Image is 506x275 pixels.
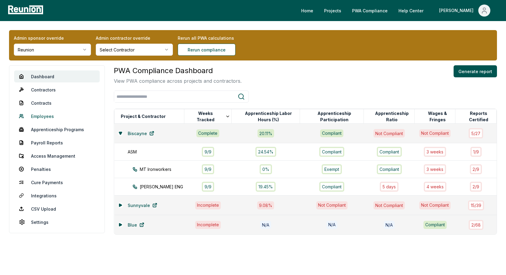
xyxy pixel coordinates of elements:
[237,110,300,122] button: Apprenticeship Labor Hours (%)
[424,164,446,174] div: 3 week s
[424,182,446,192] div: 4 week s
[189,110,231,122] button: Weeks Tracked
[454,65,497,77] button: Generate report
[14,203,100,215] a: CSV Upload
[468,200,484,210] div: 15 / 39
[14,123,100,135] a: Apprenticeship Programs
[326,221,337,229] div: N/A
[377,147,402,157] div: Compliant
[114,77,242,85] p: View PWA compliance across projects and contractors.
[256,182,276,192] div: 19.45%
[319,5,346,17] a: Projects
[316,201,348,209] div: Not Compliant
[14,84,100,96] a: Contractors
[14,70,100,82] a: Dashboard
[133,166,195,172] div: MT Ironworkers
[470,182,482,192] div: 2 / 9
[202,164,214,174] div: 9 / 9
[195,221,221,229] div: Incomplete
[178,35,255,41] label: Rerun all PWA calculations
[461,110,496,122] button: Reports Certified
[322,164,342,174] div: Exempt
[423,221,447,229] div: Compliant
[14,216,100,228] a: Settings
[369,110,414,122] button: Apprenticeship Ratio
[14,176,100,188] a: Cure Payments
[114,65,242,76] h3: PWA Compliance Dashboard
[120,110,167,122] button: Project & Contractor
[469,128,483,138] div: 5 / 27
[123,199,162,211] a: Sunnyvale
[14,35,91,41] label: Admin sponsor override
[320,129,343,137] div: Compliant
[128,149,190,155] div: ASM
[319,182,344,192] div: Compliant
[14,137,100,149] a: Payroll Reports
[419,129,451,137] div: Not Compliant
[424,147,446,157] div: 3 week s
[394,5,428,17] a: Help Center
[380,182,398,192] div: 5 days
[439,5,476,17] div: [PERSON_NAME]
[257,201,274,209] div: 9.08 %
[377,164,402,174] div: Compliant
[296,5,318,17] a: Home
[195,201,221,209] div: Incomplete
[470,147,482,157] div: 1 / 9
[258,129,274,137] div: 20.11 %
[260,221,271,229] div: N/A
[14,190,100,202] a: Integrations
[133,184,195,190] div: [PERSON_NAME] ENG
[384,221,395,229] div: N/A
[469,220,483,230] div: 2 / 68
[347,5,392,17] a: PWA Compliance
[14,97,100,109] a: Contracts
[14,163,100,175] a: Penalties
[373,201,405,209] div: Not Compliant
[178,44,236,56] button: Rerun compliance
[296,5,500,17] nav: Main
[14,110,100,122] a: Employees
[202,147,214,157] div: 9 / 9
[260,164,272,174] div: 0%
[420,110,455,122] button: Wages & Fringes
[434,5,495,17] button: [PERSON_NAME]
[96,35,173,41] label: Admin contractor override
[305,110,364,122] button: Apprenticeship Participation
[419,201,451,209] div: Not Compliant
[196,129,219,137] div: Complete
[123,127,159,139] a: Biscayne
[470,164,482,174] div: 2 / 9
[202,182,214,192] div: 9 / 9
[123,219,149,231] a: Blue
[373,129,405,137] div: Not Compliant
[255,147,276,157] div: 24.54%
[319,147,344,157] div: Compliant
[14,150,100,162] a: Access Management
